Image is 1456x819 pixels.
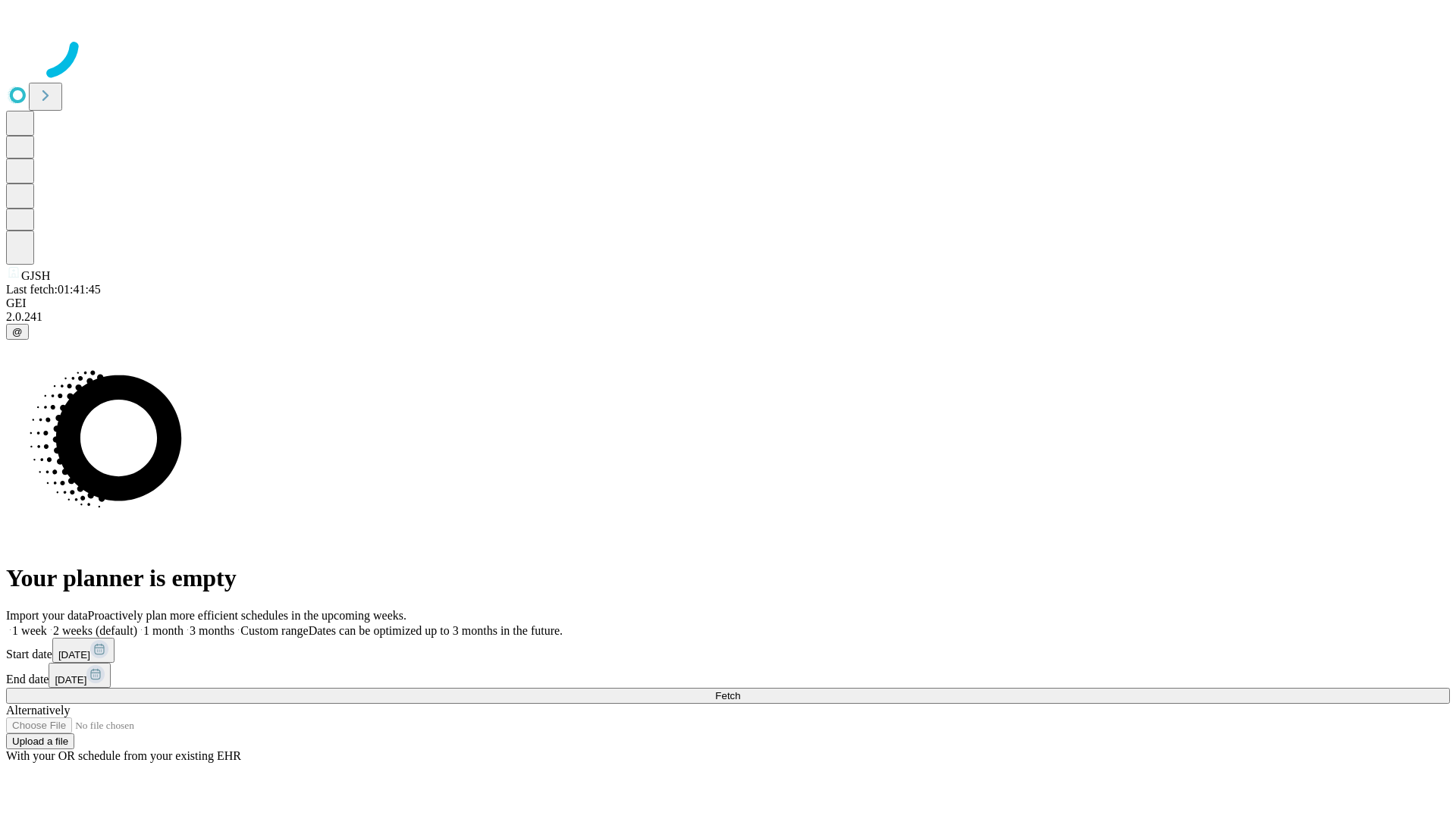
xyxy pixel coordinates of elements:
[240,624,308,637] span: Custom range
[6,310,1450,324] div: 2.0.241
[12,624,47,637] span: 1 week
[6,324,29,340] button: @
[6,564,1450,592] h1: Your planner is empty
[21,269,50,282] span: GJSH
[6,733,74,749] button: Upload a file
[6,704,70,717] span: Alternatively
[6,688,1450,704] button: Fetch
[12,326,23,337] span: @
[6,749,241,762] span: With your OR schedule from your existing EHR
[6,297,1450,310] div: GEI
[715,690,740,701] span: Fetch
[88,609,406,622] span: Proactively plan more efficient schedules in the upcoming weeks.
[190,624,234,637] span: 3 months
[58,649,90,661] span: [DATE]
[309,624,563,637] span: Dates can be optimized up to 3 months in the future.
[52,638,115,663] button: [DATE]
[53,624,137,637] span: 2 weeks (default)
[6,283,101,296] span: Last fetch: 01:41:45
[6,609,88,622] span: Import your data
[55,674,86,686] span: [DATE]
[49,663,111,688] button: [DATE]
[143,624,184,637] span: 1 month
[6,663,1450,688] div: End date
[6,638,1450,663] div: Start date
